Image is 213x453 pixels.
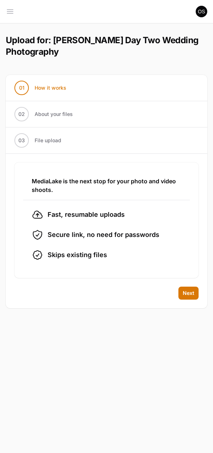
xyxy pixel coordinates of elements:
[18,111,25,118] span: 02
[6,75,75,101] button: 01 How it works
[48,250,107,260] span: Skips existing files
[48,230,159,240] span: Secure link, no need for passwords
[35,84,66,91] span: How it works
[196,6,207,17] img: Avatar of Once Like a Spark
[196,6,207,17] button: User menu
[6,101,81,127] button: 02 About your files
[48,210,125,220] span: Fast, resumable uploads
[35,137,61,144] span: File upload
[6,127,70,153] button: 03 File upload
[35,111,73,118] span: About your files
[178,287,199,300] button: Next
[18,137,25,144] span: 03
[183,290,194,297] span: Next
[32,177,181,194] h3: MediaLake is the next stop for your photo and video shoots.
[19,84,25,91] span: 01
[6,35,207,58] h1: Upload for: [PERSON_NAME] Day Two Wedding Photography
